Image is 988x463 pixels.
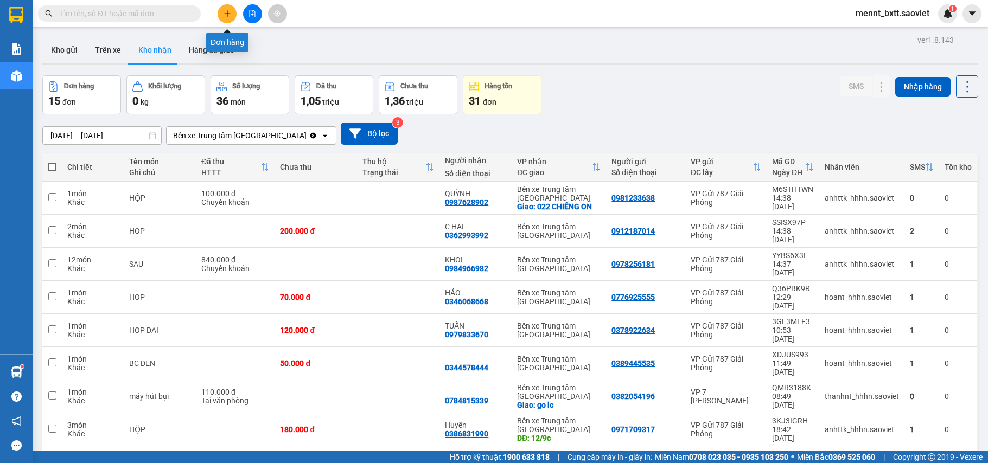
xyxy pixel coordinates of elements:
[517,416,601,434] div: Bến xe Trung tâm [GEOGRAPHIC_DATA]
[67,355,118,363] div: 1 món
[962,4,981,23] button: caret-down
[772,168,805,177] div: Ngày ĐH
[945,260,972,268] div: 0
[201,264,270,273] div: Chuyển khoản
[445,189,506,198] div: QUỲNH
[611,293,655,301] div: 0776925555
[445,321,506,330] div: TUẤN
[517,383,601,401] div: Bến xe Trung tâm [GEOGRAPHIC_DATA]
[951,5,954,12] span: 1
[825,260,899,268] div: anhttk_hhhn.saoviet
[772,185,814,194] div: M6STHTWN
[67,288,118,297] div: 1 món
[243,4,262,23] button: file-add
[129,326,190,335] div: HOP DAI
[224,10,231,17] span: plus
[910,359,934,368] div: 1
[67,163,118,171] div: Chi tiết
[445,156,506,165] div: Người nhận
[295,75,373,114] button: Đã thu1,05 triệu
[445,297,488,306] div: 0346068668
[691,189,761,207] div: VP Gửi 787 Giải Phóng
[9,7,23,23] img: logo-vxr
[517,168,592,177] div: ĐC giao
[400,82,428,90] div: Chưa thu
[450,451,550,463] span: Hỗ trợ kỹ thuật:
[362,168,425,177] div: Trạng thái
[129,392,190,401] div: máy hút bụi
[180,37,243,63] button: Hàng đã giao
[201,255,270,264] div: 840.000 đ
[910,392,934,401] div: 0
[11,391,22,402] span: question-circle
[45,10,53,17] span: search
[445,330,488,339] div: 0979833670
[280,227,352,235] div: 200.000 đ
[691,421,761,438] div: VP Gửi 787 Giải Phóng
[42,75,121,114] button: Đơn hàng15đơn
[772,326,814,343] div: 10:53 [DATE]
[392,117,403,128] sup: 3
[485,82,512,90] div: Hàng tồn
[772,227,814,244] div: 14:38 [DATE]
[825,392,899,401] div: thanhnt_hhhn.saoviet
[308,130,309,141] input: Selected Bến xe Trung tâm Lào Cai.
[67,421,118,429] div: 3 món
[910,260,934,268] div: 1
[362,157,425,166] div: Thu hộ
[825,359,899,368] div: hoant_hhhn.saoviet
[201,388,270,396] div: 110.000 đ
[445,429,488,438] div: 0386831990
[67,297,118,306] div: Khác
[840,76,872,96] button: SMS
[772,449,814,458] div: 5BGNLIII
[67,396,118,405] div: Khác
[691,168,753,177] div: ĐC lấy
[21,365,24,368] sup: 1
[945,425,972,434] div: 0
[691,321,761,339] div: VP Gửi 787 Giải Phóng
[895,77,951,97] button: Nhập hàng
[201,396,270,405] div: Tại văn phòng
[126,75,205,114] button: Khối lượng0kg
[129,227,190,235] div: HOP
[67,388,118,396] div: 1 món
[945,392,972,401] div: 0
[445,421,506,429] div: Huyền
[945,359,972,368] div: 0
[445,264,488,273] div: 0984966982
[321,131,329,140] svg: open
[611,168,680,177] div: Số điện thoại
[772,194,814,211] div: 14:38 [DATE]
[130,37,180,63] button: Kho nhận
[301,94,321,107] span: 1,05
[445,169,506,178] div: Số điện thoại
[232,82,260,90] div: Số lượng
[11,43,22,55] img: solution-icon
[945,326,972,335] div: 0
[517,434,601,442] div: DĐ: 12/9c
[141,98,149,106] span: kg
[406,98,423,106] span: triệu
[883,451,885,463] span: |
[445,255,506,264] div: KHOI
[201,157,261,166] div: Đã thu
[62,98,76,106] span: đơn
[825,293,899,301] div: hoant_hhhn.saoviet
[767,153,819,182] th: Toggle SortBy
[910,293,934,301] div: 1
[280,425,352,434] div: 180.000 đ
[218,4,237,23] button: plus
[201,198,270,207] div: Chuyển khoản
[11,366,22,378] img: warehouse-icon
[64,82,94,90] div: Đơn hàng
[280,359,352,368] div: 50.000 đ
[847,7,938,20] span: mennt_bxtt.saoviet
[517,255,601,273] div: Bến xe Trung tâm [GEOGRAPHIC_DATA]
[67,231,118,240] div: Khác
[129,194,190,202] div: HỘP
[691,157,753,166] div: VP gửi
[469,94,481,107] span: 31
[341,123,398,145] button: Bộ lọc
[691,222,761,240] div: VP Gửi 787 Giải Phóng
